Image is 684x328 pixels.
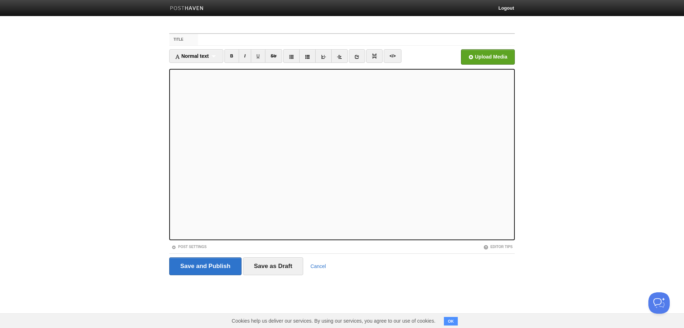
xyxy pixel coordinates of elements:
[171,245,207,249] a: Post Settings
[169,34,198,45] label: Title
[265,49,283,63] a: Str
[271,54,277,59] del: Str
[243,257,304,275] input: Save as Draft
[169,257,242,275] input: Save and Publish
[170,6,204,11] img: Posthaven-bar
[175,53,209,59] span: Normal text
[224,49,239,63] a: B
[251,49,265,63] a: U
[224,314,442,328] span: Cookies help us deliver our services. By using our services, you agree to our use of cookies.
[648,292,670,314] iframe: Help Scout Beacon - Open
[310,263,326,269] a: Cancel
[483,245,513,249] a: Editor Tips
[384,49,401,63] a: </>
[444,317,458,326] button: OK
[372,54,377,59] img: pagebreak-icon.png
[239,49,251,63] a: I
